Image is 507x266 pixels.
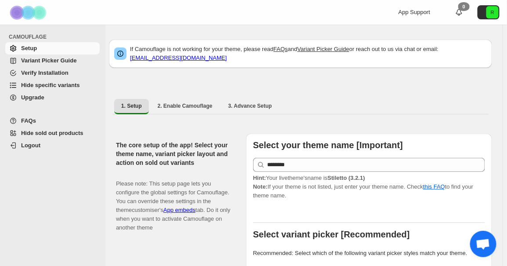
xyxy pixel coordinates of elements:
[274,46,288,52] a: FAQs
[163,207,196,213] a: App embeds
[116,141,232,167] h2: The core setup of the app! Select your theme name, variant picker layout and action on sold out v...
[5,55,100,67] a: Variant Picker Guide
[21,57,76,64] span: Variant Picker Guide
[486,6,499,18] span: Avatar with initials R
[5,79,100,91] a: Hide specific variants
[21,69,69,76] span: Verify Installation
[21,117,36,124] span: FAQs
[478,5,500,19] button: Avatar with initials R
[297,46,349,52] a: Variant Picker Guide
[491,10,494,15] text: R
[328,175,365,181] strong: Stiletto (3.2.1)
[158,102,213,109] span: 2. Enable Camouflage
[116,171,232,232] p: Please note: This setup page lets you configure the global settings for Camouflage. You can overr...
[455,8,464,17] a: 0
[228,102,272,109] span: 3. Advance Setup
[5,127,100,139] a: Hide sold out products
[21,142,40,149] span: Logout
[130,45,487,62] p: If Camouflage is not working for your theme, please read and or reach out to us via chat or email:
[21,94,44,101] span: Upgrade
[130,55,227,61] a: [EMAIL_ADDRESS][DOMAIN_NAME]
[253,183,268,190] strong: Note:
[7,0,51,25] img: Camouflage
[5,115,100,127] a: FAQs
[21,45,37,51] span: Setup
[253,174,485,200] p: If your theme is not listed, just enter your theme name. Check to find your theme name.
[5,91,100,104] a: Upgrade
[121,102,142,109] span: 1. Setup
[423,183,445,190] a: this FAQ
[21,130,83,136] span: Hide sold out products
[470,231,496,257] div: Open chat
[5,42,100,55] a: Setup
[458,2,470,11] div: 0
[5,139,100,152] a: Logout
[9,33,101,40] span: CAMOUFLAGE
[253,175,266,181] strong: Hint:
[5,67,100,79] a: Verify Installation
[253,249,485,258] p: Recommended: Select which of the following variant picker styles match your theme.
[21,82,80,88] span: Hide specific variants
[253,230,410,239] b: Select variant picker [Recommended]
[253,175,365,181] span: Your live theme's name is
[398,9,430,15] span: App Support
[253,140,403,150] b: Select your theme name [Important]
